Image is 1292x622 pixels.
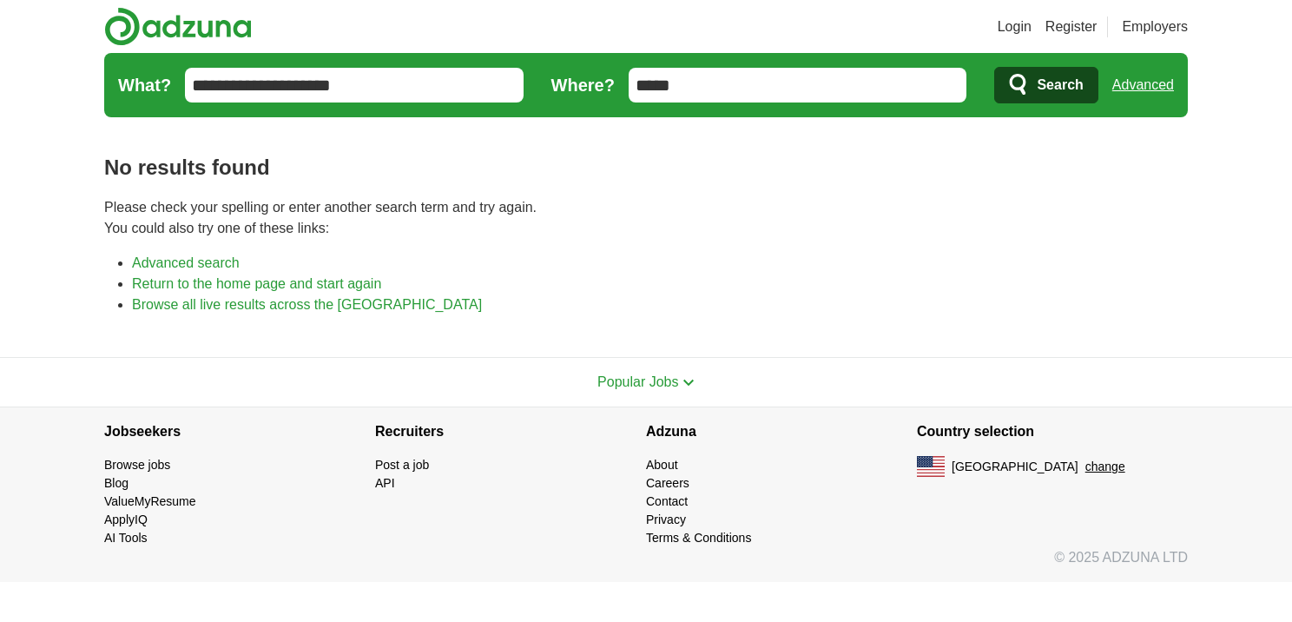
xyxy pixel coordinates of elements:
[646,531,751,545] a: Terms & Conditions
[132,255,240,270] a: Advanced search
[104,476,129,490] a: Blog
[917,407,1188,456] h4: Country selection
[1122,17,1188,37] a: Employers
[375,458,429,472] a: Post a job
[1085,458,1125,476] button: change
[1045,17,1098,37] a: Register
[952,458,1078,476] span: [GEOGRAPHIC_DATA]
[682,379,695,387] img: toggle icon
[104,513,148,526] a: ApplyIQ
[998,17,1032,37] a: Login
[917,456,945,477] img: US flag
[1112,68,1174,103] a: Advanced
[1037,68,1083,103] span: Search
[104,152,1188,183] h1: No results found
[646,476,689,490] a: Careers
[104,531,148,545] a: AI Tools
[132,276,381,291] a: Return to the home page and start again
[104,197,1188,239] p: Please check your spelling or enter another search term and try again. You could also try one of ...
[104,494,196,508] a: ValueMyResume
[994,67,1098,103] button: Search
[104,458,170,472] a: Browse jobs
[90,547,1202,582] div: © 2025 ADZUNA LTD
[597,374,678,389] span: Popular Jobs
[646,458,678,472] a: About
[375,476,395,490] a: API
[132,297,482,312] a: Browse all live results across the [GEOGRAPHIC_DATA]
[118,72,171,98] label: What?
[551,72,615,98] label: Where?
[646,513,686,526] a: Privacy
[104,7,252,46] img: Adzuna logo
[646,494,688,508] a: Contact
